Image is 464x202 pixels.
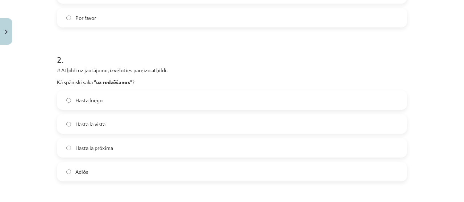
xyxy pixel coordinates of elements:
span: Por favor [75,14,96,22]
strong: uz redzēšanos [96,79,130,85]
img: icon-close-lesson-0947bae3869378f0d4975bcd49f059093ad1ed9edebbc8119c70593378902aed.svg [5,30,8,34]
span: Hasta la vista [75,120,105,128]
h1: 2 . [57,42,407,64]
input: Hasta la vista [66,122,71,126]
input: Adiós [66,169,71,174]
span: Hasta la próxima [75,144,113,152]
p: Kā spāniski saka “ ”? [57,78,407,86]
input: Hasta luego [66,98,71,103]
p: # Atbildi uz jautājumu, izvēloties pareizo atbildi. [57,66,407,74]
input: Por favor [66,16,71,20]
input: Hasta la próxima [66,146,71,150]
span: Hasta luego [75,96,103,104]
span: Adiós [75,168,88,176]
